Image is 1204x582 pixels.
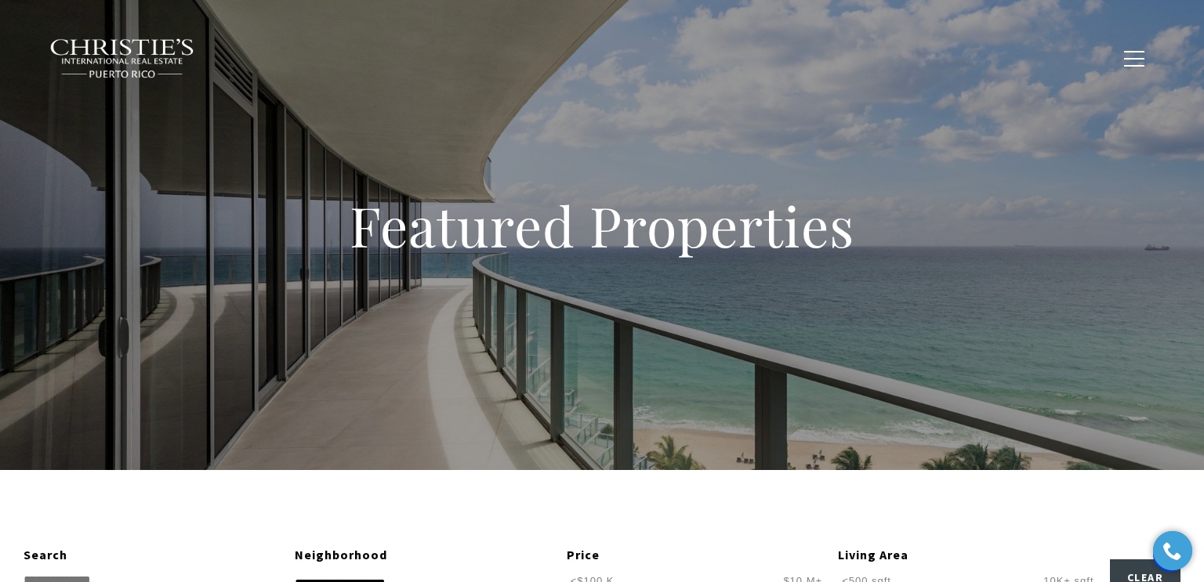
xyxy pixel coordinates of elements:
button: button [1114,36,1155,81]
div: Price [567,545,826,566]
img: Christie's International Real Estate black text logo [49,38,195,79]
h1: Featured Properties [249,191,955,260]
div: Living Area [838,545,1097,566]
div: Search [24,545,283,566]
div: Neighborhood [295,545,554,566]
